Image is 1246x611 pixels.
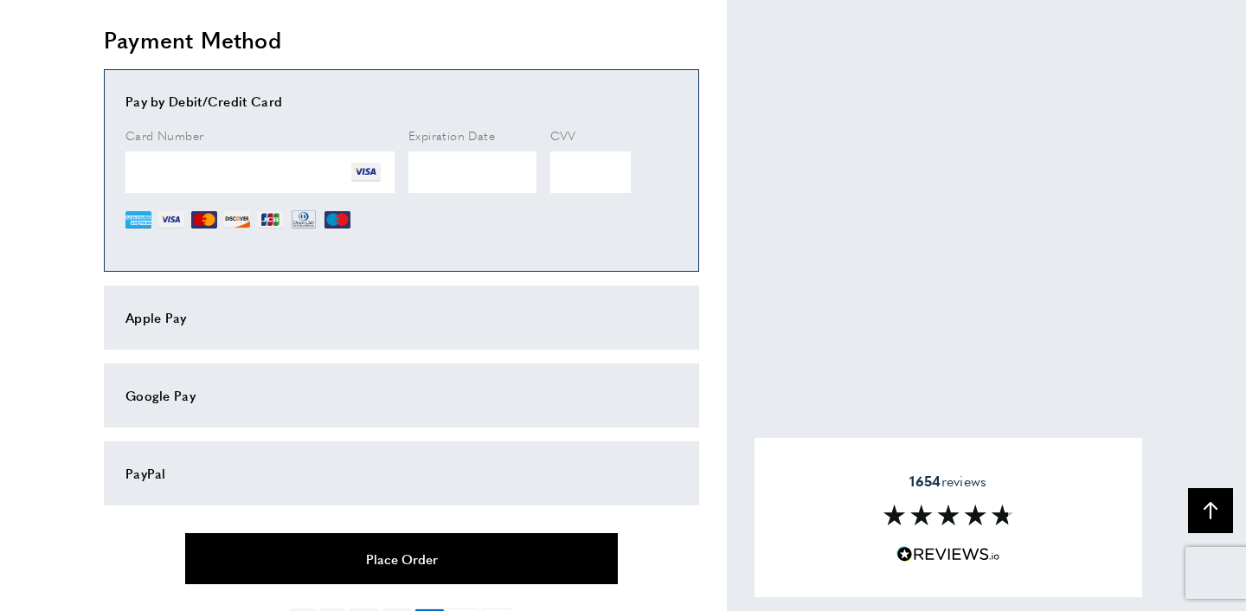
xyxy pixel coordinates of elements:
[883,505,1013,525] img: Reviews section
[351,158,381,187] img: VI.png
[408,151,536,193] iframe: Secure Credit Card Frame - Expiration Date
[896,546,1000,563] img: Reviews.io 5 stars
[224,207,250,233] img: DI.png
[125,463,678,484] div: PayPal
[185,533,618,584] button: Place Order
[550,126,576,144] span: CVV
[909,473,986,490] span: reviews
[125,207,151,233] img: AE.png
[257,207,283,233] img: JCB.png
[191,207,217,233] img: MC.png
[125,91,678,112] div: Pay by Debit/Credit Card
[125,307,678,328] div: Apple Pay
[408,126,495,144] span: Expiration Date
[324,207,350,233] img: MI.png
[550,151,631,193] iframe: Secure Credit Card Frame - CVV
[125,151,395,193] iframe: Secure Credit Card Frame - Credit Card Number
[125,385,678,406] div: Google Pay
[158,207,184,233] img: VI.png
[125,126,203,144] span: Card Number
[104,24,699,55] h2: Payment Method
[909,471,941,491] strong: 1654
[290,207,318,233] img: DN.png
